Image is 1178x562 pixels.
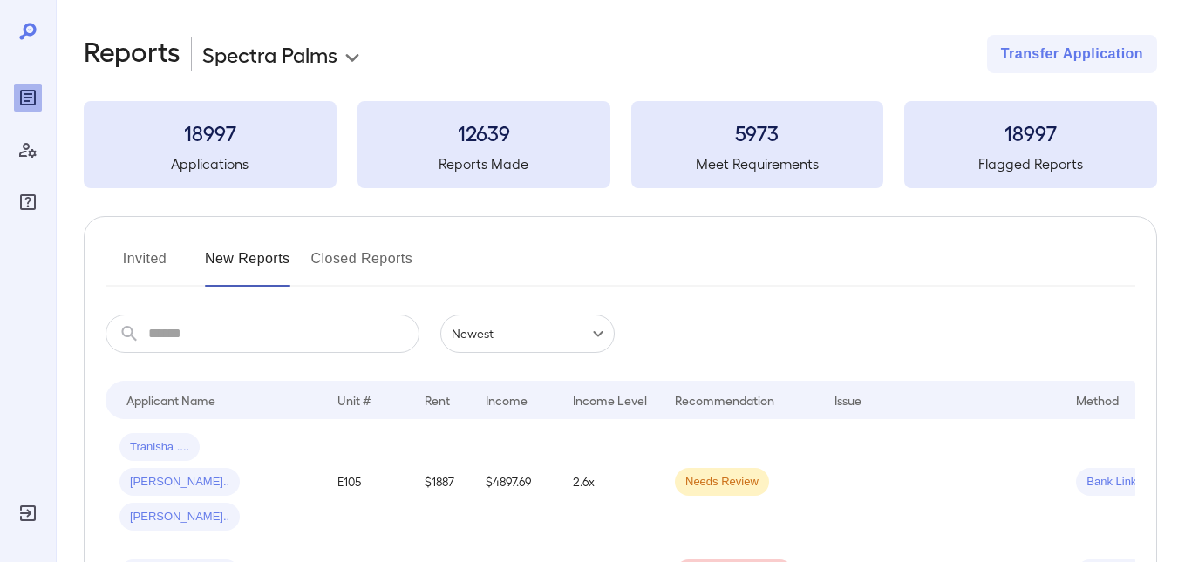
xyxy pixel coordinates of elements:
h5: Meet Requirements [631,153,884,174]
div: Method [1076,389,1119,410]
summary: 18997Applications12639Reports Made5973Meet Requirements18997Flagged Reports [84,101,1157,188]
button: Transfer Application [987,35,1157,73]
td: $4897.69 [472,419,559,545]
h3: 5973 [631,118,884,146]
p: Spectra Palms [202,40,337,68]
td: 2.6x [559,419,661,545]
button: Closed Reports [311,245,413,287]
h3: 18997 [84,118,337,146]
td: $1887 [411,419,472,545]
div: Unit # [337,389,371,410]
div: Newest [440,315,615,353]
h3: 12639 [357,118,610,146]
div: Rent [425,389,453,410]
span: [PERSON_NAME].. [119,474,240,491]
td: E105 [323,419,411,545]
h5: Applications [84,153,337,174]
div: Income Level [573,389,647,410]
span: Needs Review [675,474,769,491]
div: Applicant Name [126,389,215,410]
div: FAQ [14,188,42,216]
span: Bank Link [1076,474,1147,491]
div: Log Out [14,499,42,527]
div: Reports [14,84,42,112]
div: Recommendation [675,389,774,410]
div: Income [486,389,528,410]
div: Issue [834,389,862,410]
button: Invited [106,245,184,287]
h3: 18997 [904,118,1157,146]
span: Tranisha .... [119,439,200,456]
span: [PERSON_NAME].. [119,509,240,525]
h5: Flagged Reports [904,153,1157,174]
h2: Reports [84,35,180,73]
div: Manage Users [14,136,42,164]
h5: Reports Made [357,153,610,174]
button: New Reports [205,245,290,287]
